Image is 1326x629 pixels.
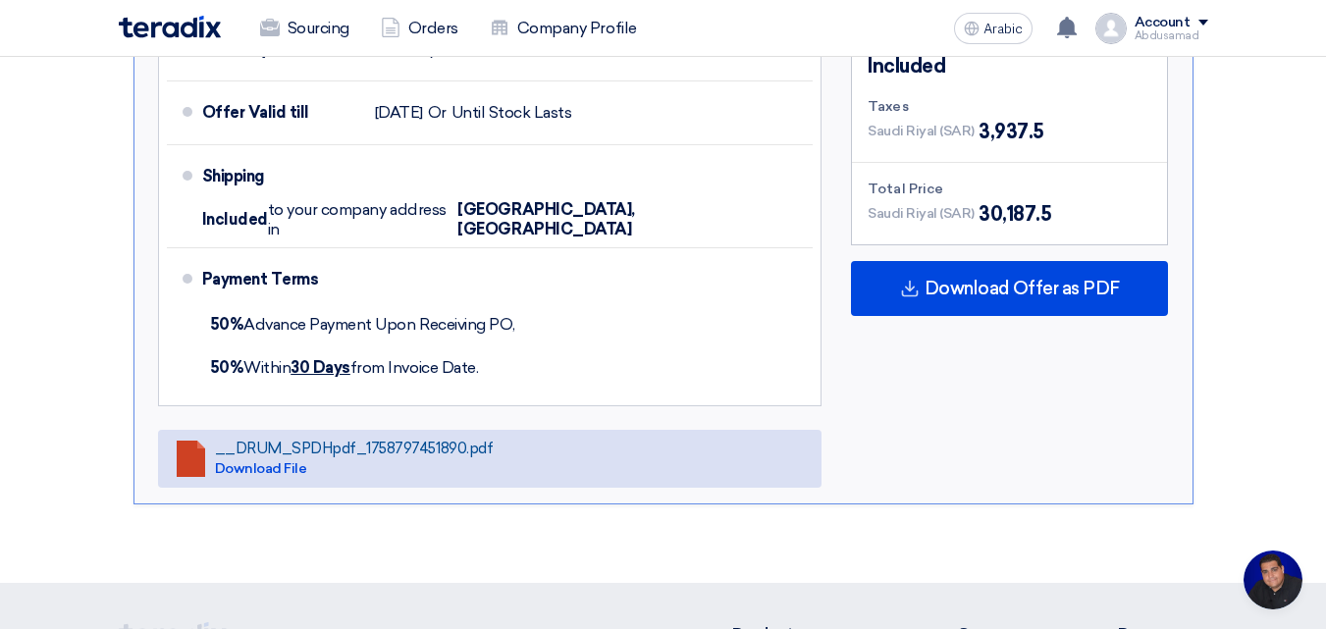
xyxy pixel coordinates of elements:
img: Teradix logo [119,16,221,38]
font: Total Price [868,181,943,197]
font: to your company address in [268,200,447,238]
font: from Invoice Date. [350,358,478,377]
font: 30,187.5 [979,202,1051,226]
a: __DRUM_SPDHpdf_1758797451890.pdf Download File [158,430,822,488]
font: Included [202,210,268,229]
font: Within [243,358,291,377]
font: __DRUM_SPDHpdf_1758797451890.pdf [215,440,494,457]
font: Offer Valid till [202,103,309,122]
a: Download File [215,460,307,477]
font: 50% [210,358,244,377]
font: Included [868,54,945,78]
font: Saudi Riyal (SAR) [868,205,975,222]
font: Until Stock Lasts [451,103,572,122]
font: Or [428,103,447,122]
font: Advance Payment Upon Receiving PO, [243,315,515,334]
font: Currency [202,39,270,58]
font: [GEOGRAPHIC_DATA], [GEOGRAPHIC_DATA] [457,200,634,238]
font: Sourcing [288,19,349,37]
font: Arabic [983,21,1023,37]
div: Open chat [1244,550,1302,609]
font: 3,937.5 [979,120,1044,143]
font: Orders [408,19,458,37]
font: Abdusamad [1135,29,1199,42]
a: Sourcing [244,7,365,50]
font: Shipping [202,167,264,185]
font: Payment Terms [202,270,319,288]
font: 50% [210,315,244,334]
font: [DATE] [375,103,423,122]
font: 30 Days [291,358,350,377]
font: Saudi Riyal (SAR) [868,123,975,139]
font: Saudi Riyal (SAR) [375,39,490,58]
img: profile_test.png [1095,13,1127,44]
a: Orders [365,7,474,50]
font: Download Offer as PDF [925,278,1120,299]
font: Taxes [868,98,909,115]
font: Company Profile [517,19,637,37]
button: Arabic [954,13,1033,44]
font: Account [1135,14,1191,30]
